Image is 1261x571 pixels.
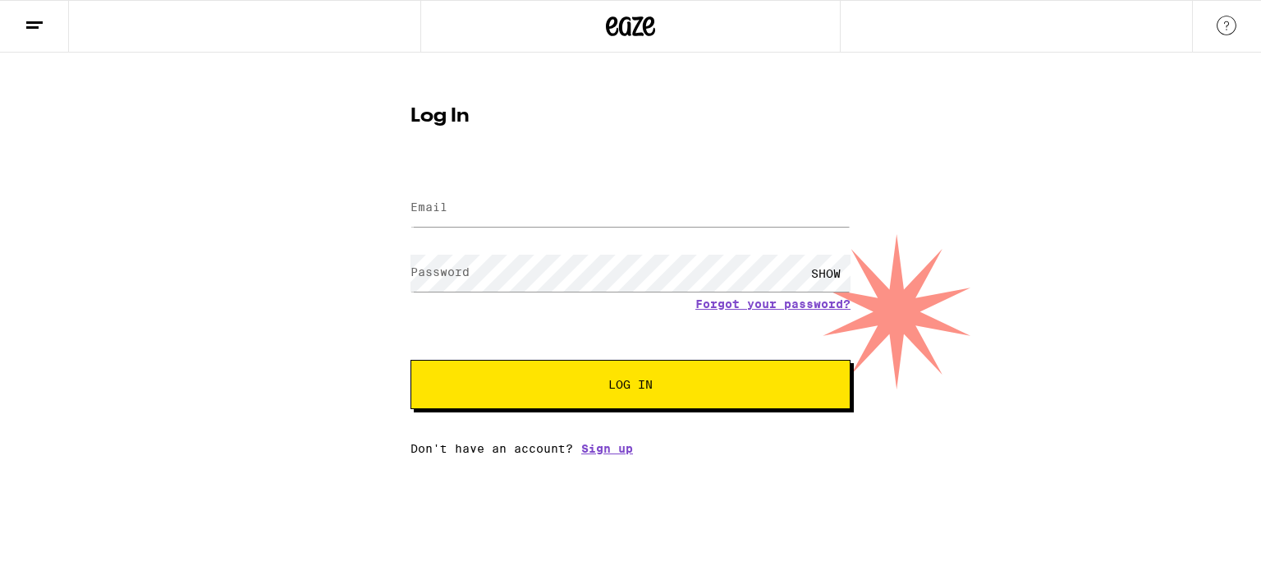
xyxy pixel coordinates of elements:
input: Email [410,190,851,227]
a: Sign up [581,442,633,455]
div: Don't have an account? [410,442,851,455]
button: Log In [410,360,851,409]
h1: Log In [410,107,851,127]
label: Email [410,200,447,214]
span: Log In [608,379,653,390]
a: Forgot your password? [695,297,851,311]
label: Password [410,265,470,279]
div: SHOW [801,255,851,292]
